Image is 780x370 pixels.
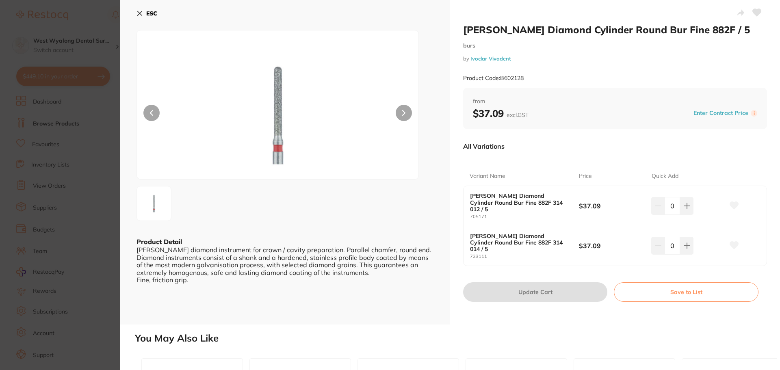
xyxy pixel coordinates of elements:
h2: [PERSON_NAME] Diamond Cylinder Round Bur Fine 882F / 5 [463,24,767,36]
label: i [751,110,757,117]
small: by [463,56,767,62]
button: Save to List [614,282,758,302]
b: $37.09 [473,107,529,119]
b: [PERSON_NAME] Diamond Cylinder Round Bur Fine 882F 314 014 / 5 [470,233,568,252]
b: ESC [146,10,157,17]
small: 723111 [470,254,579,259]
button: ESC [136,6,157,20]
p: All Variations [463,142,505,150]
div: [PERSON_NAME] diamond instrument for crown / cavity preparation. Parallel chamfer, round end. Dia... [136,246,434,283]
img: LWpwZy04MDUyNg [139,189,169,218]
b: [PERSON_NAME] Diamond Cylinder Round Bur Fine 882F 314 012 / 5 [470,193,568,212]
b: $37.09 [579,241,644,250]
b: Product Detail [136,238,182,246]
img: LWpwZy04MDUyNg [193,51,362,179]
span: from [473,97,757,106]
span: excl. GST [507,111,529,119]
p: Variant Name [470,172,505,180]
button: Update Cart [463,282,607,302]
p: Quick Add [652,172,678,180]
small: burs [463,42,767,49]
small: 705171 [470,214,579,219]
a: Ivoclar Vivadent [470,55,511,62]
h2: You May Also Like [135,333,777,344]
p: Price [579,172,592,180]
b: $37.09 [579,201,644,210]
small: Product Code: B602128 [463,75,524,82]
button: Enter Contract Price [691,109,751,117]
